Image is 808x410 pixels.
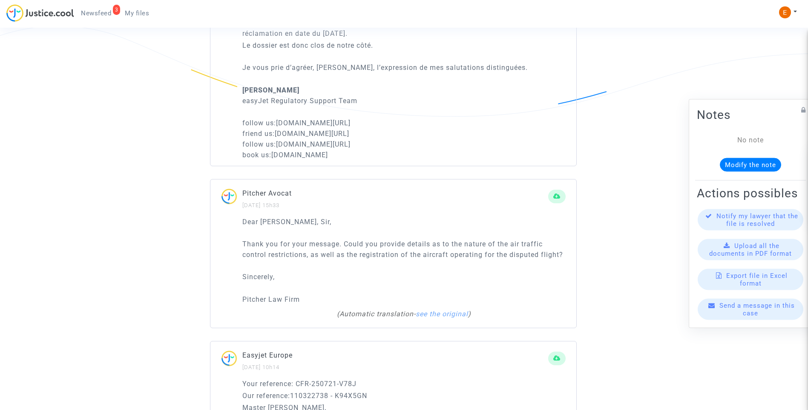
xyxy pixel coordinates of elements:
[726,272,788,287] span: Export file in Excel format
[709,242,792,257] span: Upload all the documents in PDF format
[221,350,242,372] img: ...
[719,302,795,317] span: Send a message in this case
[242,378,566,389] p: Your reference: CFR-250721-V78J
[113,5,121,15] div: 3
[242,364,279,370] small: [DATE] 10h14
[242,118,566,160] p: follow us: friend us: follow us: book us:
[242,202,279,208] small: [DATE] 15h33
[416,310,468,318] a: see the original
[242,271,566,282] p: Sincerely,
[242,86,299,94] strong: [PERSON_NAME]
[242,350,548,361] p: Easyjet Europe
[125,9,149,17] span: My files
[779,6,791,18] img: ACg8ocIeiFvHKe4dA5oeRFd_CiCnuxWUEc1A2wYhRJE3TTWt=s96-c
[276,140,351,148] a: [DOMAIN_NAME][URL]
[697,186,804,201] h2: Actions possibles
[242,188,548,199] p: Pitcher Avocat
[710,135,791,145] div: No note
[242,17,566,39] p: Nous vous avons fait parvenir toutes les informations nécessaires pour l’évaluation de cette récl...
[221,188,242,210] img: ...
[720,158,781,172] button: Modify the note
[339,310,414,318] span: Automatic translation
[242,217,566,227] p: Dear [PERSON_NAME], Sir,
[118,7,156,20] a: My files
[242,294,566,305] p: Pitcher Law Firm
[242,85,566,106] p: easyJet Regulatory Support Team
[275,130,349,138] a: [DOMAIN_NAME][URL]
[716,212,798,228] span: Notify my lawyer that the file is resolved
[242,239,566,260] p: Thank you for your message. Could you provide details as to the nature of the air traffic control...
[697,107,804,122] h2: Notes
[74,7,118,20] a: 3Newsfeed
[271,151,328,159] a: [DOMAIN_NAME]
[247,309,561,319] div: ( - )
[81,9,111,17] span: Newsfeed
[276,119,351,127] a: [DOMAIN_NAME][URL]
[242,62,566,73] p: Je vous prie d’agréer, [PERSON_NAME], l’expression de mes salutations distinguées.
[6,4,74,22] img: jc-logo.svg
[242,390,566,401] p: Our reference:110322738 - K94X5GN
[242,40,566,51] p: Le dossier est donc clos de notre côté.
